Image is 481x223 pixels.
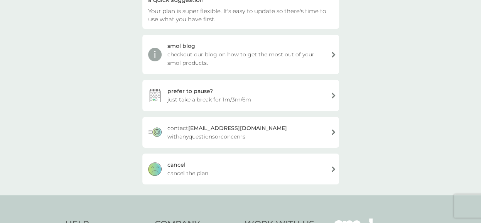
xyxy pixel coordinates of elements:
a: smol blogcheckout our blog on how to get the most out of your smol products. [142,35,339,74]
div: smol blog [167,42,195,50]
span: contact with any questions or concerns [167,124,324,141]
div: prefer to pause? [167,87,213,95]
span: Your plan is super flexible. It's easy to update so there's time to use what you have first. [148,7,326,23]
a: contact[EMAIL_ADDRESS][DOMAIN_NAME] withanyquestionsorconcerns [142,117,339,148]
strong: [EMAIL_ADDRESS][DOMAIN_NAME] [188,125,287,132]
span: checkout our blog on how to get the most out of your smol products. [167,50,324,67]
span: cancel the plan [167,169,208,177]
span: just take a break for 1m/3m/6m [167,95,251,104]
div: cancel [167,160,186,169]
